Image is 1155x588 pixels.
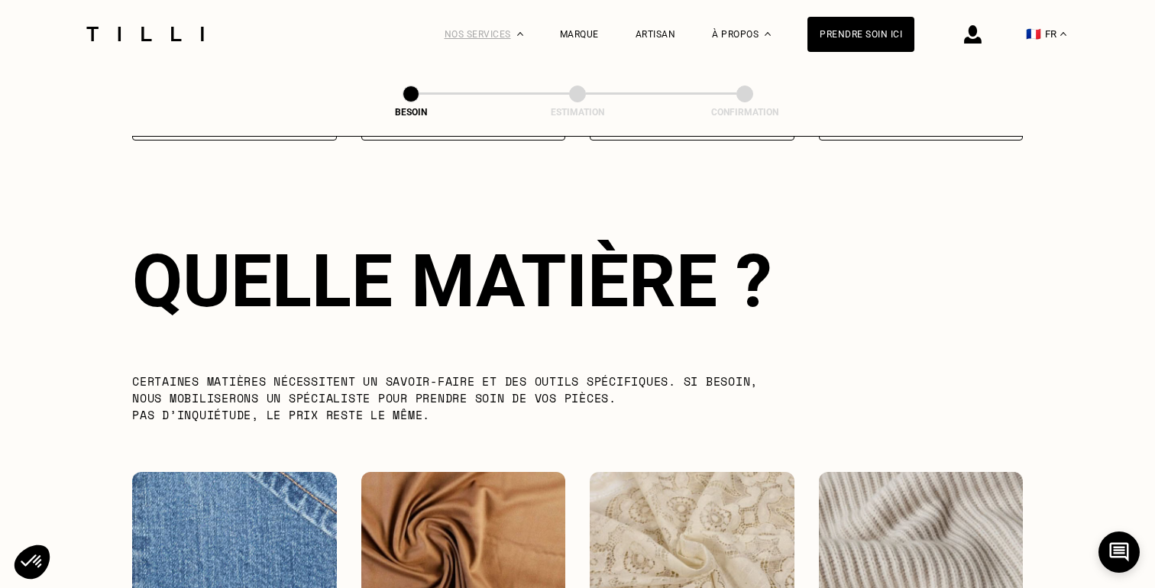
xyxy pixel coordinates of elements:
[1060,32,1066,36] img: menu déroulant
[335,107,487,118] div: Besoin
[560,29,599,40] a: Marque
[765,32,771,36] img: Menu déroulant à propos
[81,27,209,41] img: Logo du service de couturière Tilli
[668,107,821,118] div: Confirmation
[636,29,676,40] a: Artisan
[501,107,654,118] div: Estimation
[1026,27,1041,41] span: 🇫🇷
[964,25,982,44] img: icône connexion
[517,32,523,36] img: Menu déroulant
[807,17,914,52] a: Prendre soin ici
[132,373,790,423] p: Certaines matières nécessitent un savoir-faire et des outils spécifiques. Si besoin, nous mobilis...
[132,238,1023,324] div: Quelle matière ?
